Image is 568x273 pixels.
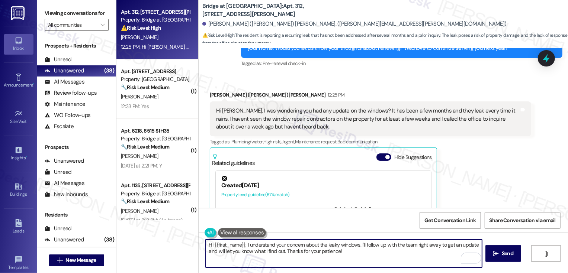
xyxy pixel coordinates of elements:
[210,136,531,147] div: Tagged as:
[65,256,96,264] span: New Message
[206,240,482,267] textarea: To enrich screen reader interactions, please activate Accessibility in Grammarly extension settings
[202,20,507,28] div: [PERSON_NAME] ([PERSON_NAME]) [PERSON_NAME]. ([PERSON_NAME][EMAIL_ADDRESS][PERSON_NAME][DOMAIN_NA...
[326,91,345,99] div: 12:25 PM
[394,153,432,161] label: Hide Suggestions
[4,180,33,200] a: Buildings
[29,264,30,269] span: •
[424,217,476,224] span: Get Conversation Link
[45,168,71,176] div: Unread
[121,8,190,16] div: Apt. 312, [STREET_ADDRESS][PERSON_NAME]
[121,217,183,224] div: [DATE] at 2:12 PM: (An Image)
[241,58,562,69] div: Tagged as:
[202,32,234,38] strong: ⚠️ Risk Level: High
[121,208,158,214] span: [PERSON_NAME]
[202,2,351,18] b: Bridge at [GEOGRAPHIC_DATA]: Apt. 312, [STREET_ADDRESS][PERSON_NAME]
[45,7,109,19] label: Viewing conversations for
[57,257,62,263] i: 
[45,89,97,97] div: Review follow-ups
[295,139,337,145] span: Maintenance request ,
[100,22,105,28] i: 
[485,212,561,229] button: Share Conversation via email
[334,206,378,213] b: Original Guideline
[11,6,26,20] img: ResiDesk Logo
[121,103,149,110] div: 12:33 PM: Yes
[102,234,116,246] div: (38)
[121,84,169,91] strong: 🔧 Risk Level: Medium
[45,179,84,187] div: All Messages
[45,111,90,119] div: WO Follow-ups
[45,78,84,86] div: All Messages
[121,182,190,189] div: Apt. 1135, [STREET_ADDRESS][PERSON_NAME]
[45,67,84,75] div: Unanswered
[502,250,513,257] span: Send
[216,107,519,131] div: Hi [PERSON_NAME], I was wondering you had any update on the windows? It has been a few months and...
[33,81,34,87] span: •
[493,251,499,257] i: 
[263,60,305,66] span: Pre-renewal check-in
[49,254,104,266] button: New Message
[121,135,190,143] div: Property: Bridge at [GEOGRAPHIC_DATA]
[45,157,84,165] div: Unanswered
[121,16,190,24] div: Property: Bridge at [GEOGRAPHIC_DATA]
[212,153,255,167] div: Related guidelines
[26,154,27,159] span: •
[121,34,158,40] span: [PERSON_NAME]
[337,139,378,145] span: Bad communication
[490,217,556,224] span: Share Conversation via email
[4,107,33,127] a: Site Visit •
[263,139,281,145] span: High risk ,
[543,251,549,257] i: 
[37,143,116,151] div: Prospects
[45,236,84,244] div: Unanswered
[121,143,169,150] strong: 🔧 Risk Level: Medium
[45,191,88,198] div: New Inbounds
[121,153,158,159] span: [PERSON_NAME]
[281,139,295,145] span: Urgent ,
[48,19,97,31] input: All communities
[37,42,116,50] div: Prospects + Residents
[121,162,162,169] div: [DATE] at 2:21 PM: Y
[121,198,169,205] strong: 🔧 Risk Level: Medium
[121,93,158,100] span: [PERSON_NAME]
[4,34,33,54] a: Inbox
[121,25,161,31] strong: ⚠️ Risk Level: High
[121,190,190,198] div: Property: Bridge at [GEOGRAPHIC_DATA]
[221,191,426,199] div: Property level guideline ( 67 % match)
[4,217,33,237] a: Leads
[102,65,116,77] div: (38)
[202,32,568,48] span: : The resident is reporting a recurring leak that has not been addressed after several months and...
[231,139,263,145] span: Plumbing/water ,
[45,100,86,108] div: Maintenance
[121,75,190,83] div: Property: [GEOGRAPHIC_DATA]
[4,144,33,164] a: Insights •
[210,91,531,101] div: [PERSON_NAME] ([PERSON_NAME]) [PERSON_NAME]
[121,68,190,75] div: Apt. [STREET_ADDRESS]
[45,123,74,130] div: Escalate
[27,118,28,123] span: •
[221,182,426,189] div: Created [DATE]
[45,56,71,64] div: Unread
[485,245,522,262] button: Send
[420,212,481,229] button: Get Conversation Link
[37,211,116,219] div: Residents
[45,225,71,233] div: Unread
[121,127,190,135] div: Apt. 6218, 8515 S IH35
